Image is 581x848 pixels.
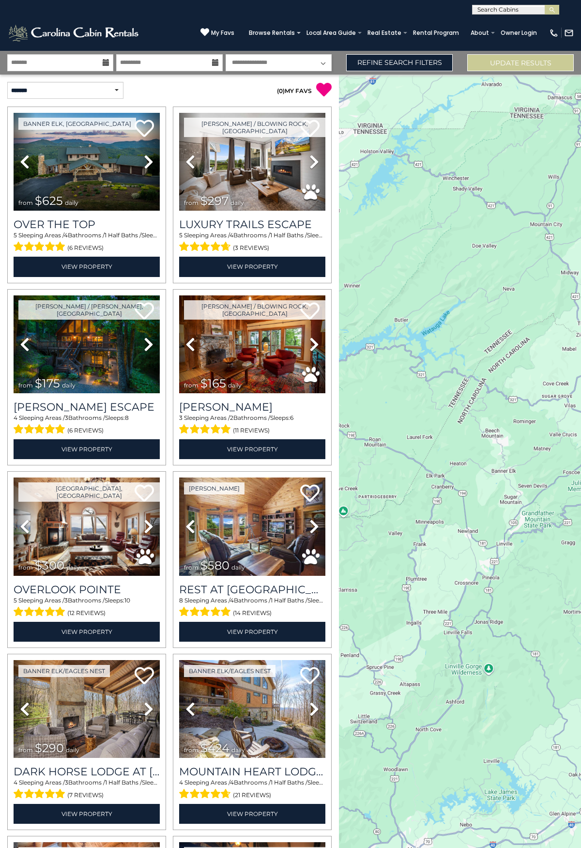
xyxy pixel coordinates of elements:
[184,665,275,677] a: Banner Elk/Eagles Nest
[270,231,307,239] span: 1 Half Baths /
[233,607,272,619] span: (14 reviews)
[67,607,106,619] span: (12 reviews)
[14,779,17,786] span: 4
[346,54,453,71] a: Refine Search Filters
[184,482,245,494] a: [PERSON_NAME]
[271,597,307,604] span: 1 Half Baths /
[231,746,245,754] span: daily
[179,597,183,604] span: 8
[135,666,154,687] a: Add to favorites
[18,665,110,677] a: Banner Elk/Eagles Nest
[66,564,80,571] span: daily
[18,382,33,389] span: from
[14,231,17,239] span: 5
[179,295,325,393] img: thumbnail_163277858.jpeg
[125,414,129,421] span: 8
[14,622,160,642] a: View Property
[18,746,33,754] span: from
[184,199,199,206] span: from
[14,597,17,604] span: 5
[14,765,160,778] h3: Dark Horse Lodge at Eagles Nest
[179,583,325,596] a: Rest at [GEOGRAPHIC_DATA]
[14,257,160,277] a: View Property
[200,558,229,572] span: $580
[496,26,542,40] a: Owner Login
[18,199,33,206] span: from
[179,231,183,239] span: 5
[230,414,233,421] span: 2
[277,87,285,94] span: ( )
[179,218,325,231] a: Luxury Trails Escape
[64,231,68,239] span: 4
[14,295,160,393] img: thumbnail_168627805.jpeg
[14,765,160,778] a: Dark Horse Lodge at [GEOGRAPHIC_DATA]
[229,231,233,239] span: 4
[549,28,559,38] img: phone-regular-white.png
[66,746,79,754] span: daily
[179,401,325,414] h3: Azalea Hill
[14,231,160,254] div: Sleeping Areas / Bathrooms / Sleeps:
[14,414,17,421] span: 4
[179,439,325,459] a: View Property
[179,765,325,778] h3: Mountain Heart Lodge at Eagles Nest
[35,741,64,755] span: $290
[302,26,361,40] a: Local Area Guide
[230,199,244,206] span: daily
[179,401,325,414] a: [PERSON_NAME]
[105,779,142,786] span: 1 Half Baths /
[179,660,325,758] img: thumbnail_163263019.jpeg
[184,300,325,320] a: [PERSON_NAME] / Blowing Rock, [GEOGRAPHIC_DATA]
[228,382,242,389] span: daily
[200,741,229,755] span: $424
[179,257,325,277] a: View Property
[179,778,325,802] div: Sleeping Areas / Bathrooms / Sleeps:
[233,424,270,437] span: (11 reviews)
[200,194,229,208] span: $297
[64,597,68,604] span: 3
[14,414,160,437] div: Sleeping Areas / Bathrooms / Sleeps:
[14,218,160,231] a: Over The Top
[179,113,325,211] img: thumbnail_168695581.jpeg
[18,300,160,320] a: [PERSON_NAME] / [PERSON_NAME], [GEOGRAPHIC_DATA]
[271,779,307,786] span: 1 Half Baths /
[179,804,325,824] a: View Property
[14,596,160,619] div: Sleeping Areas / Bathrooms / Sleeps:
[200,28,234,38] a: My Favs
[65,199,78,206] span: daily
[135,119,154,139] a: Add to favorites
[14,478,160,575] img: thumbnail_163477009.jpeg
[67,424,104,437] span: (6 reviews)
[184,382,199,389] span: from
[35,194,63,208] span: $625
[179,414,325,437] div: Sleeping Areas / Bathrooms / Sleeps:
[564,28,574,38] img: mail-regular-white.png
[67,789,104,802] span: (7 reviews)
[300,666,320,687] a: Add to favorites
[179,765,325,778] a: Mountain Heart Lodge at [GEOGRAPHIC_DATA]
[18,564,33,571] span: from
[179,583,325,596] h3: Rest at Mountain Crest
[14,583,160,596] a: Overlook Pointe
[14,778,160,802] div: Sleeping Areas / Bathrooms / Sleeps:
[179,596,325,619] div: Sleeping Areas / Bathrooms / Sleeps:
[300,483,320,504] a: Add to favorites
[466,26,494,40] a: About
[18,118,136,130] a: Banner Elk, [GEOGRAPHIC_DATA]
[179,478,325,575] img: thumbnail_164747674.jpeg
[105,231,141,239] span: 1 Half Baths /
[233,242,269,254] span: (3 reviews)
[65,414,68,421] span: 3
[408,26,464,40] a: Rental Program
[230,779,234,786] span: 4
[14,804,160,824] a: View Property
[230,597,234,604] span: 4
[179,414,183,421] span: 3
[62,382,76,389] span: daily
[179,779,183,786] span: 4
[200,376,226,390] span: $165
[231,564,245,571] span: daily
[467,54,574,71] button: Update Results
[14,401,160,414] a: [PERSON_NAME] Escape
[184,564,199,571] span: from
